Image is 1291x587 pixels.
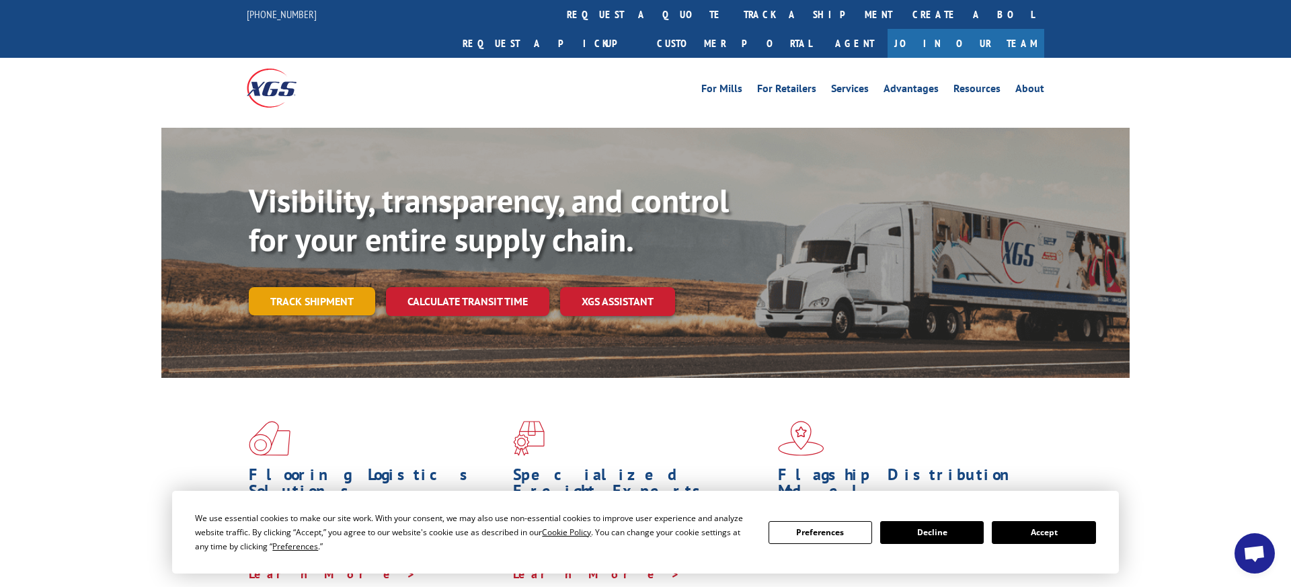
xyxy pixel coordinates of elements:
[249,421,290,456] img: xgs-icon-total-supply-chain-intelligence-red
[778,467,1032,506] h1: Flagship Distribution Model
[953,83,1001,98] a: Resources
[249,287,375,315] a: Track shipment
[1235,533,1275,574] div: Open chat
[249,180,729,260] b: Visibility, transparency, and control for your entire supply chain.
[513,566,680,582] a: Learn More >
[249,566,416,582] a: Learn More >
[513,421,545,456] img: xgs-icon-focused-on-flooring-red
[272,541,318,552] span: Preferences
[831,83,869,98] a: Services
[249,467,503,506] h1: Flooring Logistics Solutions
[701,83,742,98] a: For Mills
[888,29,1044,58] a: Join Our Team
[647,29,822,58] a: Customer Portal
[880,521,984,544] button: Decline
[769,521,872,544] button: Preferences
[172,491,1119,574] div: Cookie Consent Prompt
[992,521,1095,544] button: Accept
[778,421,824,456] img: xgs-icon-flagship-distribution-model-red
[513,467,767,506] h1: Specialized Freight Experts
[453,29,647,58] a: Request a pickup
[884,83,939,98] a: Advantages
[195,511,752,553] div: We use essential cookies to make our site work. With your consent, we may also use non-essential ...
[386,287,549,316] a: Calculate transit time
[542,526,591,538] span: Cookie Policy
[822,29,888,58] a: Agent
[757,83,816,98] a: For Retailers
[560,287,675,316] a: XGS ASSISTANT
[1015,83,1044,98] a: About
[247,7,317,21] a: [PHONE_NUMBER]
